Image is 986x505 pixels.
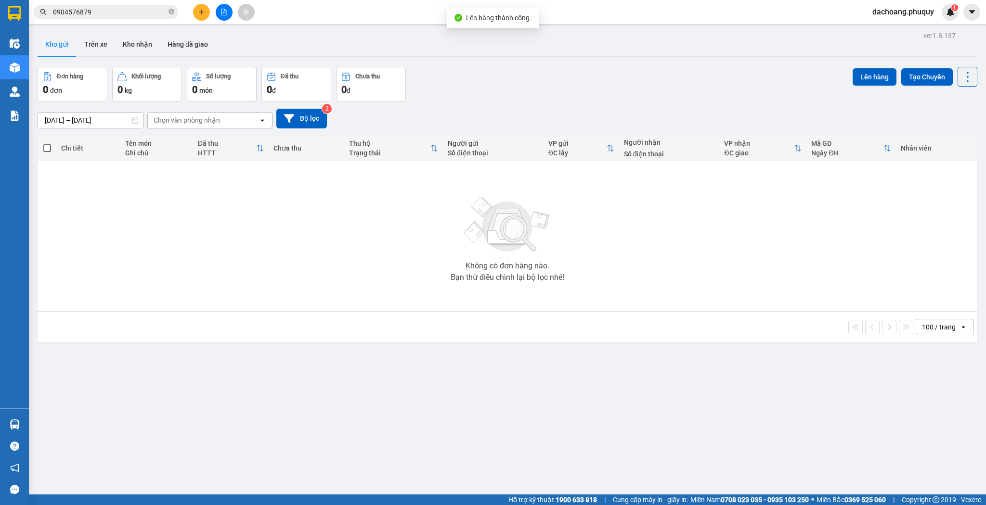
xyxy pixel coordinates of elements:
input: Tìm tên, số ĐT hoặc mã đơn [53,7,167,17]
button: Số lượng0món [187,67,257,101]
div: Không có đơn hàng nào. [466,262,549,270]
span: message [10,485,19,494]
th: Toggle SortBy [806,136,895,161]
span: search [40,9,47,15]
strong: 1900 633 818 [556,496,597,504]
span: | [893,494,895,505]
span: đơn [50,87,62,94]
span: notification [10,463,19,472]
span: đ [272,87,276,94]
span: 0 [341,84,347,95]
div: ĐC lấy [548,149,607,157]
div: Chi tiết [61,144,116,152]
sup: 1 [951,4,958,11]
span: file-add [221,9,227,15]
div: Số lượng [206,73,231,80]
span: Lên hàng thành công. [466,14,532,22]
span: 1 [953,4,956,11]
div: Đã thu [198,139,256,147]
span: dachoang.phuquy [865,6,942,18]
span: món [199,87,213,94]
div: Chưa thu [273,144,339,152]
strong: 0369 525 060 [844,496,886,504]
div: Chọn văn phòng nhận [154,115,220,125]
div: ĐC giao [724,149,794,157]
span: 0 [43,84,48,95]
img: icon-new-feature [946,8,955,16]
th: Toggle SortBy [344,136,443,161]
th: Toggle SortBy [193,136,269,161]
div: Thu hộ [349,139,430,147]
div: Tên món [125,139,188,147]
button: Lên hàng [853,68,896,86]
div: Ghi chú [125,149,188,157]
button: Tạo Chuyến [901,68,953,86]
div: Ngày ĐH [811,149,883,157]
div: Bạn thử điều chỉnh lại bộ lọc nhé! [451,274,564,281]
svg: open [960,323,967,331]
svg: open [259,116,266,124]
span: check-circle [454,14,462,22]
img: warehouse-icon [10,419,20,429]
button: Chưa thu0đ [336,67,406,101]
button: file-add [216,4,233,21]
span: 0 [117,84,123,95]
div: Người nhận [624,139,715,146]
button: Khối lượng0kg [112,67,182,101]
button: Bộ lọc [276,109,327,128]
span: aim [243,9,249,15]
div: Người gửi [448,139,539,147]
div: Số điện thoại [448,149,539,157]
span: 0 [267,84,272,95]
img: warehouse-icon [10,87,20,97]
div: VP nhận [724,139,794,147]
div: Chưa thu [355,73,380,80]
span: Miền Nam [690,494,809,505]
input: Select a date range. [38,113,143,128]
img: solution-icon [10,111,20,121]
span: kg [125,87,132,94]
span: 0 [192,84,197,95]
img: warehouse-icon [10,63,20,73]
div: Trạng thái [349,149,430,157]
span: plus [198,9,205,15]
div: ver 1.8.137 [923,30,956,41]
span: Miền Bắc [817,494,886,505]
button: plus [193,4,210,21]
button: caret-down [963,4,980,21]
span: close-circle [169,9,174,14]
div: HTTT [198,149,256,157]
button: Hàng đã giao [160,33,216,56]
button: aim [238,4,255,21]
div: Số điện thoại [624,150,715,158]
img: logo-vxr [8,6,21,21]
span: ⚪️ [811,498,814,502]
span: | [604,494,606,505]
span: Cung cấp máy in - giấy in: [613,494,688,505]
th: Toggle SortBy [719,136,806,161]
img: svg+xml;base64,PHN2ZyBjbGFzcz0ibGlzdC1wbHVnX19zdmciIHhtbG5zPSJodHRwOi8vd3d3LnczLm9yZy8yMDAwL3N2Zy... [459,191,556,258]
div: 100 / trang [922,322,956,332]
button: Đơn hàng0đơn [38,67,107,101]
th: Toggle SortBy [544,136,619,161]
div: Đã thu [281,73,298,80]
span: copyright [933,496,939,503]
div: Đơn hàng [57,73,83,80]
div: Mã GD [811,139,883,147]
span: close-circle [169,8,174,17]
button: Kho nhận [115,33,160,56]
button: Kho gửi [38,33,77,56]
strong: 0708 023 035 - 0935 103 250 [721,496,809,504]
span: caret-down [968,8,976,16]
button: Trên xe [77,33,115,56]
sup: 2 [322,104,332,114]
span: question-circle [10,442,19,451]
span: đ [347,87,350,94]
div: VP gửi [548,139,607,147]
button: Đã thu0đ [261,67,331,101]
div: Khối lượng [131,73,161,80]
span: Hỗ trợ kỹ thuật: [508,494,597,505]
img: warehouse-icon [10,38,20,49]
div: Nhân viên [901,144,973,152]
